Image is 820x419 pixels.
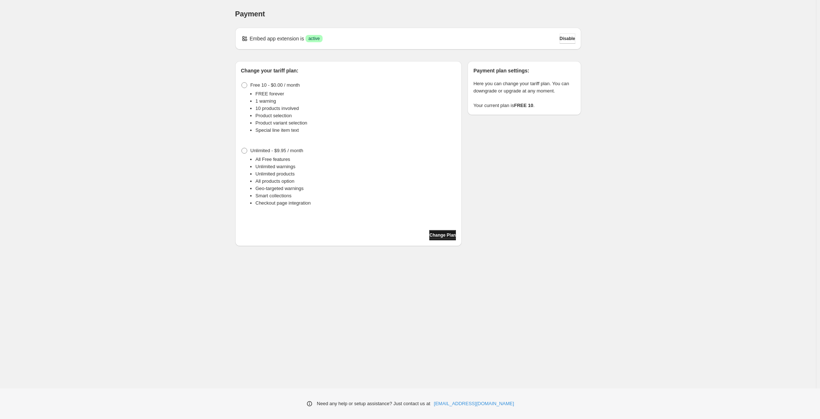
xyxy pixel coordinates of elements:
[473,102,575,109] p: Your current plan is .
[434,400,514,407] a: [EMAIL_ADDRESS][DOMAIN_NAME]
[241,67,456,74] h2: Change your tariff plan:
[250,35,304,42] p: Embed app extension is
[251,82,300,88] span: Free 10 - $0.00 / month
[560,36,575,41] span: Disable
[256,98,456,105] li: 1 warning
[560,33,575,44] button: Disable
[514,103,533,108] strong: FREE 10
[256,170,456,178] li: Unlimited products
[251,148,303,153] span: Unlimited - $9.95 / month
[256,163,456,170] li: Unlimited warnings
[256,127,456,134] li: Special line item text
[256,199,456,207] li: Checkout page integration
[256,178,456,185] li: All products option
[473,80,575,95] p: Here you can change your tariff plan. You can downgrade or upgrade at any moment.
[429,232,456,238] span: Change Plan
[429,230,456,240] button: Change Plan
[256,112,456,119] li: Product selection
[256,192,456,199] li: Smart collections
[308,36,320,41] span: active
[256,119,456,127] li: Product variant selection
[235,10,265,18] span: Payment
[256,156,456,163] li: All Free features
[256,105,456,112] li: 10 products involved
[256,185,456,192] li: Geo-targeted warnings
[473,67,575,74] h2: Payment plan settings:
[256,90,456,98] li: FREE forever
